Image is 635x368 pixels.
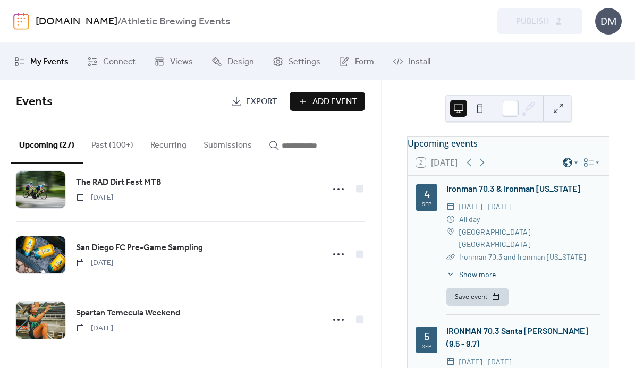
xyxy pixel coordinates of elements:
span: [DATE] - [DATE] [459,355,511,368]
span: Export [246,96,277,108]
div: Sep [422,344,431,349]
a: [DOMAIN_NAME] [36,12,117,32]
a: San Diego FC Pre-Game Sampling [76,241,203,255]
a: Design [204,47,262,76]
img: logo [13,13,29,30]
span: Settings [289,56,320,69]
div: ​ [446,213,455,226]
a: Views [146,47,201,76]
button: ​Show more [446,269,496,280]
span: Events [16,90,53,114]
button: Recurring [142,123,195,162]
b: Athletic Brewing Events [121,12,230,32]
span: [GEOGRAPHIC_DATA], [GEOGRAPHIC_DATA] [459,226,600,251]
a: Ironman 70.3 and Ironman [US_STATE] [459,252,586,261]
a: Export [223,92,285,111]
div: ​ [446,226,455,238]
span: The RAD Dirt Fest MTB [76,176,162,189]
b: / [117,12,121,32]
div: Upcoming events [408,137,609,150]
button: Past (100+) [83,123,142,162]
button: Submissions [195,123,260,162]
a: Install [385,47,438,76]
div: ​ [446,269,455,280]
a: My Events [6,47,77,76]
span: Views [170,56,193,69]
a: The RAD Dirt Fest MTB [76,176,162,190]
span: [DATE] [76,192,113,203]
div: Sep [422,201,431,207]
div: ​ [446,355,455,368]
div: 4 [424,189,430,199]
div: ​ [446,251,455,263]
div: 5 [424,331,429,341]
span: Show more [459,269,496,280]
a: Spartan Temecula Weekend [76,306,180,320]
span: Install [409,56,430,69]
div: ​ [446,200,455,213]
span: All day [459,213,480,226]
a: Settings [265,47,328,76]
span: San Diego FC Pre-Game Sampling [76,242,203,254]
span: [DATE] - [DATE] [459,200,511,213]
button: Upcoming (27) [11,123,83,164]
span: [DATE] [76,258,113,269]
span: Add Event [312,96,357,108]
a: IRONMAN 70.3 Santa [PERSON_NAME] (9.5 - 9.7) [446,326,588,348]
span: My Events [30,56,69,69]
button: Save event [446,288,509,306]
a: Connect [79,47,143,76]
span: Spartan Temecula Weekend [76,307,180,320]
button: Add Event [290,92,365,111]
div: DM [595,8,622,35]
span: [DATE] [76,323,113,334]
span: Design [227,56,254,69]
span: Form [355,56,374,69]
a: Form [331,47,382,76]
span: Connect [103,56,136,69]
a: Ironman 70.3 & Ironman [US_STATE] [446,183,580,193]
